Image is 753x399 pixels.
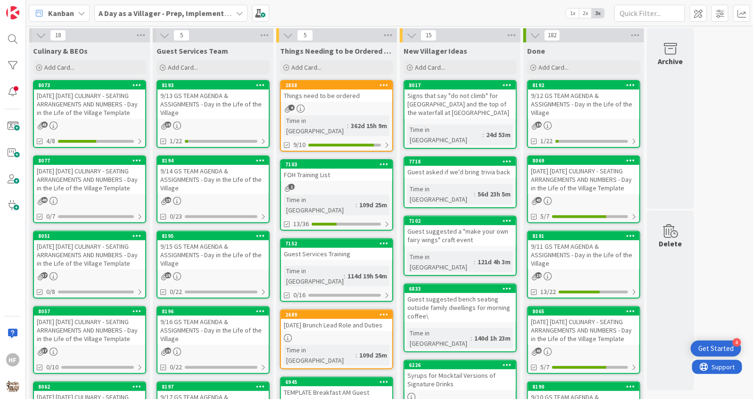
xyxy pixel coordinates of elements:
div: 8062 [34,383,145,391]
div: 2689 [281,310,392,319]
div: 9/15 GS TEAM AGENDA & ASSIGNMENTS - Day in the Life of the Village [157,240,269,269]
div: 121d 4h 3m [475,257,513,267]
div: 81919/11 GS TEAM AGENDA & ASSIGNMENTS - Day in the Life of the Village [528,232,639,269]
span: : [356,200,357,210]
div: Time in [GEOGRAPHIC_DATA] [284,266,344,286]
div: 7718 [405,157,516,166]
img: avatar [6,380,19,393]
div: 140d 1h 23m [472,333,513,343]
div: 7152Guest Services Training [281,239,392,260]
div: Time in [GEOGRAPHIC_DATA] [284,195,356,215]
span: : [474,257,475,267]
div: 56d 23h 5m [475,189,513,199]
div: Time in [GEOGRAPHIC_DATA] [284,345,356,366]
div: Things need to be ordered [281,90,392,102]
div: 6833Guest suggested bench seating outside family dwellings for morning coffee\ [405,285,516,322]
span: 5 [297,30,313,41]
div: 8077 [38,157,145,164]
div: 9/12 GS TEAM AGENDA & ASSIGNMENTS - Day in the Life of the Village [528,90,639,119]
div: 8197 [162,383,269,390]
div: 109d 25m [357,350,389,360]
div: Get Started [698,344,734,353]
a: 8065[DATE] [DATE] CULINARY - SEATING ARRANGEMENTS AND NUMBERS - Day in the Life of the Village Te... [527,306,640,374]
div: 7152 [281,239,392,248]
div: 7102 [409,218,516,224]
div: Delete [659,238,682,249]
div: 8017 [409,82,516,89]
a: 81939/13 GS TEAM AGENDA & ASSIGNMENTS - Day in the Life of the Village1/22 [157,80,270,148]
div: FOH Training List [281,169,392,181]
a: 8017Signs that say "do not climb" for [GEOGRAPHIC_DATA] and the top of the waterfall at [GEOGRAPH... [404,80,517,149]
div: 8069[DATE] [DATE] CULINARY - SEATING ARRANGEMENTS AND NUMBERS - Day in the Life of the Village Te... [528,156,639,194]
span: 13/36 [293,219,309,229]
div: [DATE] [DATE] CULINARY - SEATING ARRANGEMENTS AND NUMBERS - Day in the Life of the Village Template [34,316,145,345]
div: Guest Services Training [281,248,392,260]
div: [DATE] [DATE] CULINARY - SEATING ARRANGEMENTS AND NUMBERS - Day in the Life of the Village Template [34,90,145,119]
div: 6833 [409,285,516,292]
div: 9/14 GS TEAM AGENDA & ASSIGNMENTS - Day in the Life of the Village [157,165,269,194]
div: 2858Things need to be ordered [281,81,392,102]
span: 43 [536,197,542,203]
span: 5/7 [540,212,549,221]
span: 1 [289,184,295,190]
div: 7718Guest asked if we'd bring trivia back [405,157,516,178]
span: 0/22 [170,362,182,372]
div: 8057[DATE] [DATE] CULINARY - SEATING ARRANGEMENTS AND NUMBERS - Day in the Life of the Village Te... [34,307,145,345]
div: 8194 [162,157,269,164]
div: 81949/14 GS TEAM AGENDA & ASSIGNMENTS - Day in the Life of the Village [157,156,269,194]
div: Time in [GEOGRAPHIC_DATA] [407,328,471,349]
span: 2x [579,8,592,18]
span: Add Card... [415,63,445,72]
span: : [356,350,357,360]
span: 1/22 [540,136,553,146]
div: HF [6,353,19,366]
a: 6833Guest suggested bench seating outside family dwellings for morning coffee\Time in [GEOGRAPHIC... [404,284,517,352]
a: 81929/12 GS TEAM AGENDA & ASSIGNMENTS - Day in the Life of the Village1/22 [527,80,640,148]
a: 7718Guest asked if we'd bring trivia backTime in [GEOGRAPHIC_DATA]:56d 23h 5m [404,156,517,208]
div: Guest asked if we'd bring trivia back [405,166,516,178]
div: 81969/16 GS TEAM AGENDA & ASSIGNMENTS - Day in the Life of the Village [157,307,269,345]
span: Support [20,1,43,13]
span: 0/10 [46,362,58,372]
div: 9/16 GS TEAM AGENDA & ASSIGNMENTS - Day in the Life of the Village [157,316,269,345]
a: 8077[DATE] [DATE] CULINARY - SEATING ARRANGEMENTS AND NUMBERS - Day in the Life of the Village Te... [33,155,146,223]
div: [DATE] [DATE] CULINARY - SEATING ARRANGEMENTS AND NUMBERS - Day in the Life of the Village Template [34,165,145,194]
div: Guest suggested bench seating outside family dwellings for morning coffee\ [405,293,516,322]
div: Guest suggested a "make your own fairy wings" craft event [405,225,516,246]
span: 40 [41,197,48,203]
div: 2689 [285,311,392,318]
div: 8062 [38,383,145,390]
span: 43 [41,122,48,128]
div: 7103 [281,160,392,169]
span: Guest Services Team [157,46,228,56]
span: : [474,189,475,199]
div: 114d 19h 54m [345,271,389,281]
span: 13/22 [540,287,556,297]
span: 4 [289,105,295,111]
a: 81959/15 GS TEAM AGENDA & ASSIGNMENTS - Day in the Life of the Village0/22 [157,231,270,299]
div: 8065 [528,307,639,316]
div: 6945 [285,379,392,385]
span: 18 [50,30,66,41]
span: Kanban [48,8,74,19]
span: 19 [536,272,542,278]
div: 8065 [532,308,639,315]
div: 8065[DATE] [DATE] CULINARY - SEATING ARRANGEMENTS AND NUMBERS - Day in the Life of the Village Te... [528,307,639,345]
div: 8191 [532,233,639,239]
div: Time in [GEOGRAPHIC_DATA] [407,252,474,272]
div: 8073 [38,82,145,89]
img: Visit kanbanzone.com [6,6,19,19]
span: : [471,333,472,343]
a: 7152Guest Services TrainingTime in [GEOGRAPHIC_DATA]:114d 19h 54m0/16 [280,238,393,302]
div: 8193 [157,81,269,90]
div: 8196 [157,307,269,316]
span: : [482,130,484,140]
div: 109d 25m [357,200,389,210]
div: 7102 [405,217,516,225]
div: 8190 [528,383,639,391]
div: 8077[DATE] [DATE] CULINARY - SEATING ARRANGEMENTS AND NUMBERS - Day in the Life of the Village Te... [34,156,145,194]
div: 2858 [285,82,392,89]
div: 8051[DATE] [DATE] CULINARY - SEATING ARRANGEMENTS AND NUMBERS - Day in the Life of the Village Te... [34,232,145,269]
div: [DATE] [DATE] CULINARY - SEATING ARRANGEMENTS AND NUMBERS - Day in the Life of the Village Template [528,316,639,345]
span: : [347,121,348,131]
